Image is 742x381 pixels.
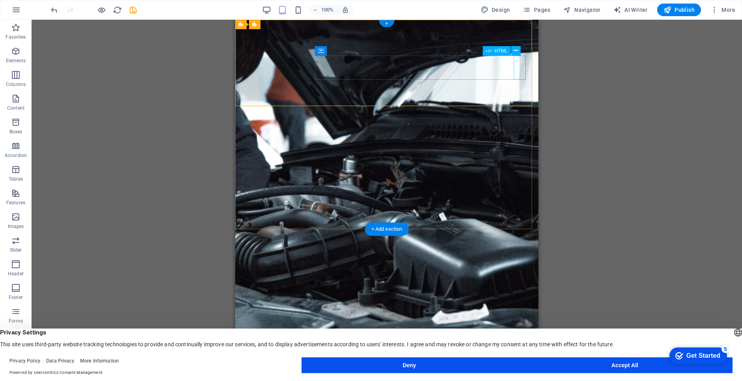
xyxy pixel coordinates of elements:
[342,6,349,13] i: On resize automatically adjust zoom level to fit chosen device.
[9,294,23,301] p: Footer
[50,6,59,15] i: Undo: Add element (Ctrl+Z)
[519,4,553,16] button: Pages
[113,6,122,15] i: Reload page
[128,5,138,15] button: save
[710,6,735,14] span: More
[321,5,334,15] h6: 100%
[379,20,394,27] div: +
[5,152,27,159] p: Accordion
[7,105,24,111] p: Content
[657,4,701,16] button: Publish
[563,6,601,14] span: Navigator
[481,6,510,14] span: Design
[23,9,57,16] div: Get Started
[495,49,508,53] span: HTML
[9,176,23,182] p: Tables
[6,4,64,21] div: Get Started 5 items remaining, 0% complete
[6,81,26,88] p: Columns
[613,6,648,14] span: AI Writer
[97,5,106,15] button: Click here to leave preview mode and continue editing
[112,5,122,15] button: reload
[478,4,513,16] button: Design
[9,129,22,135] p: Boxes
[129,6,138,15] i: Save (Ctrl+S)
[10,247,22,253] p: Slider
[6,58,26,64] p: Elements
[309,5,337,15] button: 100%
[6,34,26,40] p: Favorites
[58,2,66,9] div: 5
[663,6,695,14] span: Publish
[610,4,651,16] button: AI Writer
[523,6,550,14] span: Pages
[6,200,25,206] p: Features
[478,4,513,16] div: Design (Ctrl+Alt+Y)
[560,4,604,16] button: Navigator
[8,223,24,230] p: Images
[707,4,738,16] button: More
[365,222,409,236] div: + Add section
[8,271,24,277] p: Header
[49,5,59,15] button: undo
[9,318,23,324] p: Forms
